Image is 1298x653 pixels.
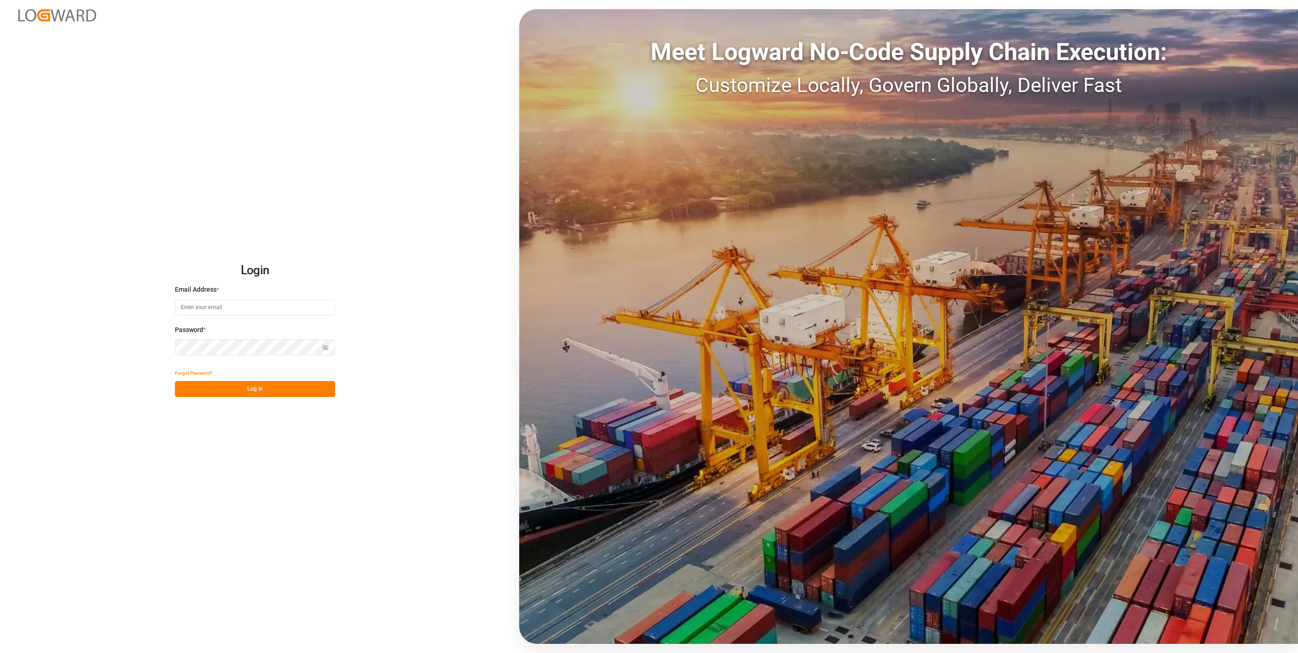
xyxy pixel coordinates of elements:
div: Meet Logward No-Code Supply Chain Execution: [519,34,1298,70]
h2: Login [175,256,335,285]
div: Customize Locally, Govern Globally, Deliver Fast [519,70,1298,100]
button: Forgot Password? [175,365,212,381]
span: Password [175,325,203,335]
input: Enter your email [175,299,335,316]
img: Logward_new_orange.png [18,9,96,22]
button: Log In [175,381,335,397]
span: Email Address [175,285,217,294]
